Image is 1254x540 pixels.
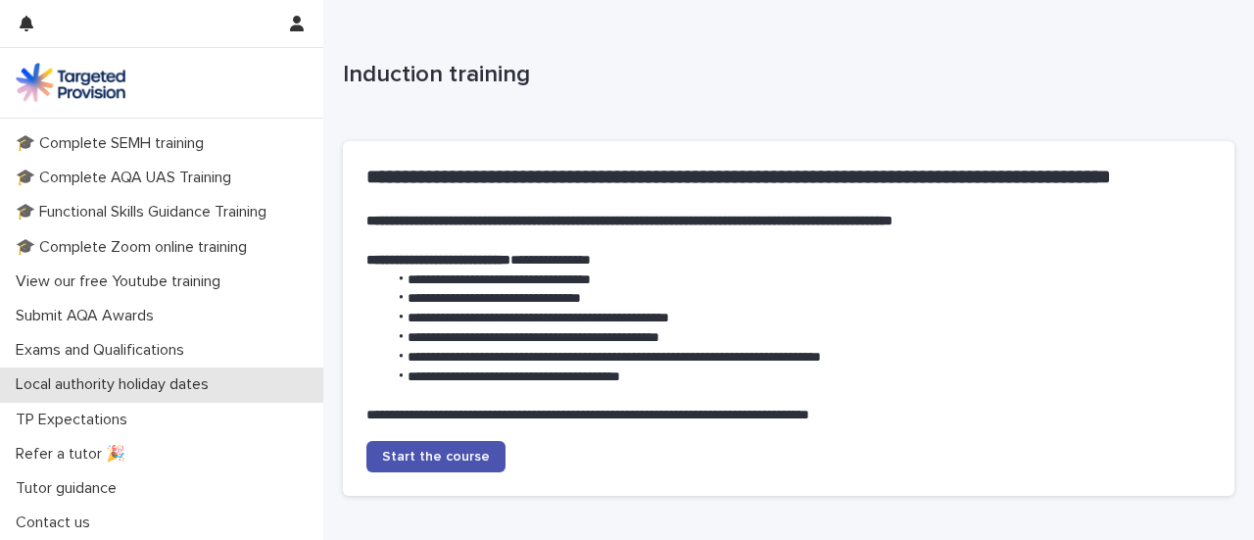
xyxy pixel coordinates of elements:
[8,134,219,153] p: 🎓 Complete SEMH training
[8,375,224,394] p: Local authority holiday dates
[8,203,282,221] p: 🎓 Functional Skills Guidance Training
[366,441,506,472] a: Start the course
[8,169,247,187] p: 🎓 Complete AQA UAS Training
[8,272,236,291] p: View our free Youtube training
[16,63,125,102] img: M5nRWzHhSzIhMunXDL62
[382,450,490,464] span: Start the course
[8,238,263,257] p: 🎓 Complete Zoom online training
[8,479,132,498] p: Tutor guidance
[8,514,106,532] p: Contact us
[8,341,200,360] p: Exams and Qualifications
[8,411,143,429] p: TP Expectations
[8,307,169,325] p: Submit AQA Awards
[343,61,1227,89] p: Induction training
[8,445,141,464] p: Refer a tutor 🎉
